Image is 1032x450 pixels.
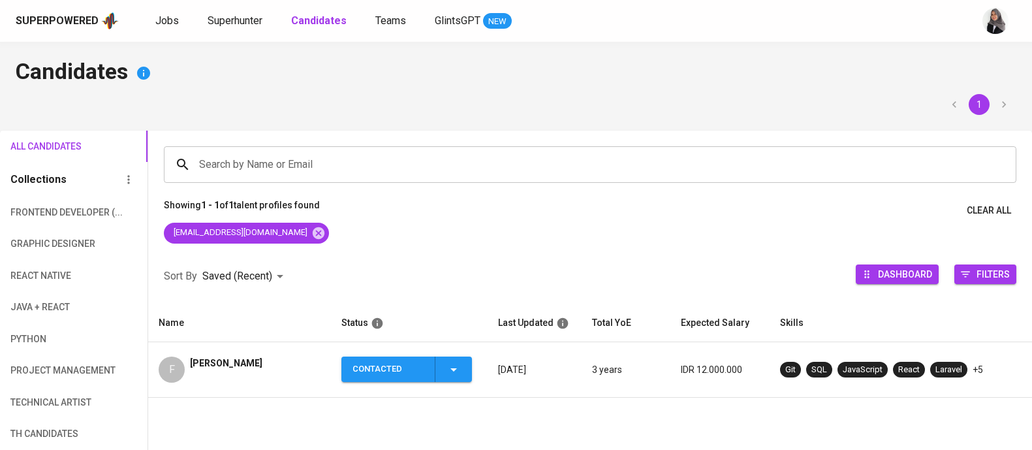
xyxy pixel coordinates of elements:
h4: Candidates [16,57,1016,89]
span: Superhunter [208,14,262,27]
span: All Candidates [10,138,80,155]
button: Clear All [962,199,1016,223]
h6: Collections [10,170,67,189]
div: Laravel [935,364,962,376]
p: +5 [973,363,983,376]
th: Expected Salary [670,304,770,342]
span: Filters [977,265,1010,283]
nav: pagination navigation [942,94,1016,115]
span: GlintsGPT [435,14,480,27]
span: TH candidates [10,426,80,442]
div: Saved (Recent) [202,265,288,289]
button: Contacted [341,357,472,382]
th: Name [148,304,331,342]
th: Status [331,304,488,342]
span: Java + React [10,299,80,315]
a: Jobs [155,13,181,29]
p: Showing of talent profiles found [164,199,320,223]
span: Jobs [155,14,179,27]
p: [DATE] [498,363,571,376]
a: Superpoweredapp logo [16,11,119,31]
div: React [898,364,920,376]
img: app logo [101,11,119,31]
span: Frontend Developer (... [10,204,80,221]
p: 3 years [592,363,660,376]
p: IDR 12.000.000 [681,363,759,376]
span: React Native [10,268,80,284]
span: [EMAIL_ADDRESS][DOMAIN_NAME] [164,227,315,239]
button: Filters [954,265,1016,284]
span: [PERSON_NAME] [190,357,262,370]
a: Candidates [291,13,349,29]
span: Project Management [10,362,80,379]
div: JavaScript [843,364,883,376]
p: Sort By [164,268,197,284]
div: SQL [811,364,827,376]
span: Clear All [967,202,1011,219]
button: page 1 [969,94,990,115]
span: python [10,331,80,347]
a: Teams [375,13,409,29]
th: Last Updated [488,304,582,342]
div: F [159,357,185,383]
img: sinta.windasari@glints.com [982,8,1009,34]
div: Git [785,364,796,376]
div: [EMAIL_ADDRESS][DOMAIN_NAME] [164,223,329,244]
span: Graphic Designer [10,236,80,252]
button: Dashboard [856,265,939,284]
span: Teams [375,14,406,27]
a: Superhunter [208,13,265,29]
p: Saved (Recent) [202,268,272,284]
a: GlintsGPT NEW [435,13,512,29]
div: Superpowered [16,14,99,29]
div: Contacted [352,357,424,382]
span: Dashboard [878,265,932,283]
b: Candidates [291,14,347,27]
span: NEW [483,15,512,28]
b: 1 [228,200,234,210]
b: 1 - 1 [201,200,219,210]
th: Total YoE [582,304,670,342]
span: technical artist [10,394,80,411]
